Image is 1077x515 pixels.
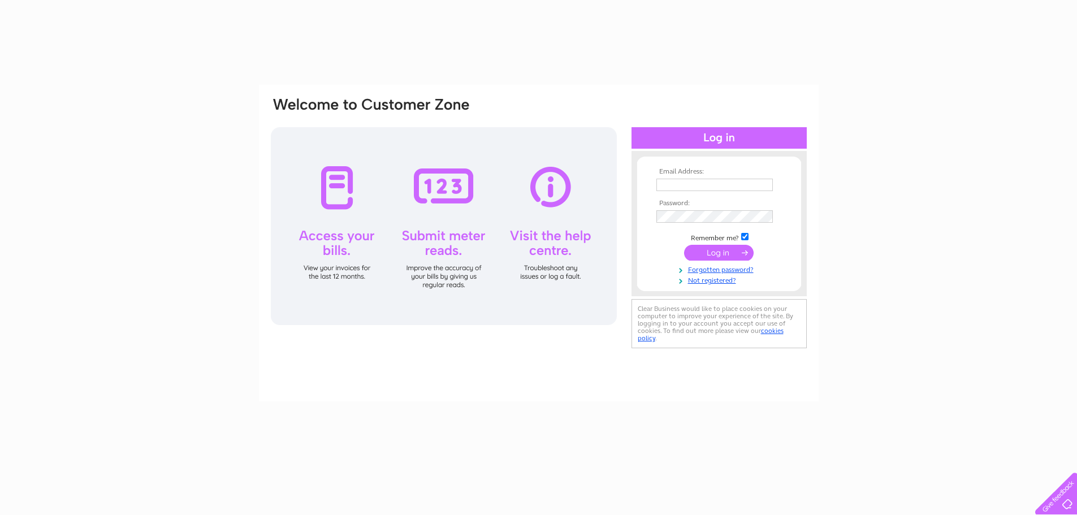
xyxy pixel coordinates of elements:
td: Remember me? [654,231,785,243]
th: Password: [654,200,785,207]
a: cookies policy [638,327,784,342]
a: Not registered? [656,274,785,285]
input: Submit [684,245,754,261]
div: Clear Business would like to place cookies on your computer to improve your experience of the sit... [632,299,807,348]
a: Forgotten password? [656,263,785,274]
th: Email Address: [654,168,785,176]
